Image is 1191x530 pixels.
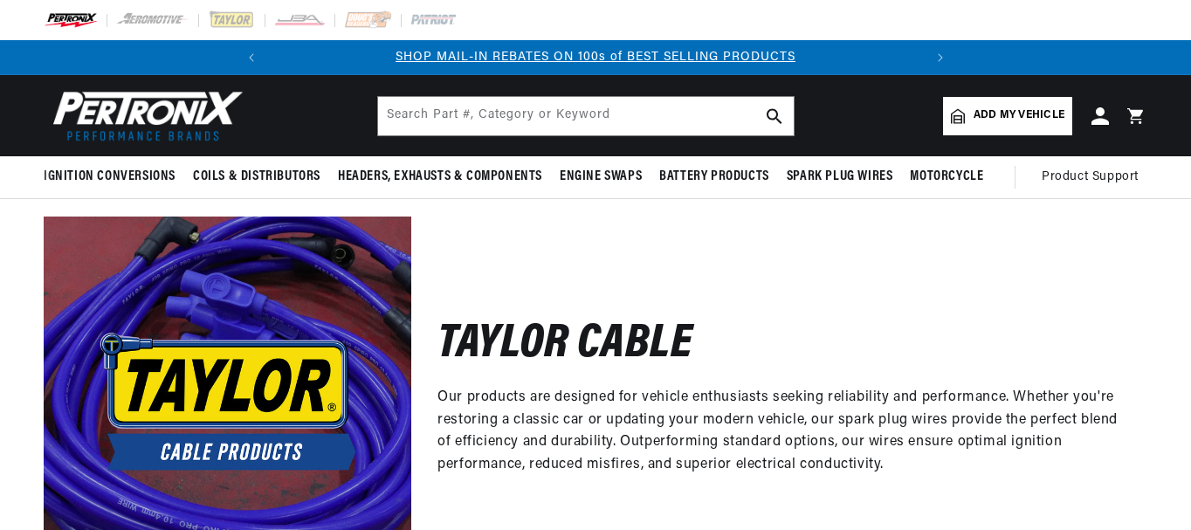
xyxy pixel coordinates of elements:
[329,156,551,197] summary: Headers, Exhausts & Components
[193,168,320,186] span: Coils & Distributors
[1042,156,1147,198] summary: Product Support
[396,51,795,64] a: SHOP MAIL-IN REBATES ON 100s of BEST SELLING PRODUCTS
[184,156,329,197] summary: Coils & Distributors
[437,325,692,366] h2: Taylor Cable
[44,156,184,197] summary: Ignition Conversions
[651,156,778,197] summary: Battery Products
[44,86,244,146] img: Pertronix
[974,107,1064,124] span: Add my vehicle
[787,168,893,186] span: Spark Plug Wires
[778,156,902,197] summary: Spark Plug Wires
[755,97,794,135] button: search button
[338,168,542,186] span: Headers, Exhausts & Components
[551,156,651,197] summary: Engine Swaps
[269,48,923,67] div: Announcement
[659,168,769,186] span: Battery Products
[437,387,1121,476] p: Our products are designed for vehicle enthusiasts seeking reliability and performance. Whether yo...
[910,168,983,186] span: Motorcycle
[1042,168,1139,187] span: Product Support
[943,97,1072,135] a: Add my vehicle
[901,156,992,197] summary: Motorcycle
[378,97,794,135] input: Search Part #, Category or Keyword
[560,168,642,186] span: Engine Swaps
[269,48,923,67] div: 1 of 2
[234,40,269,75] button: Translation missing: en.sections.announcements.previous_announcement
[923,40,958,75] button: Translation missing: en.sections.announcements.next_announcement
[44,168,176,186] span: Ignition Conversions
